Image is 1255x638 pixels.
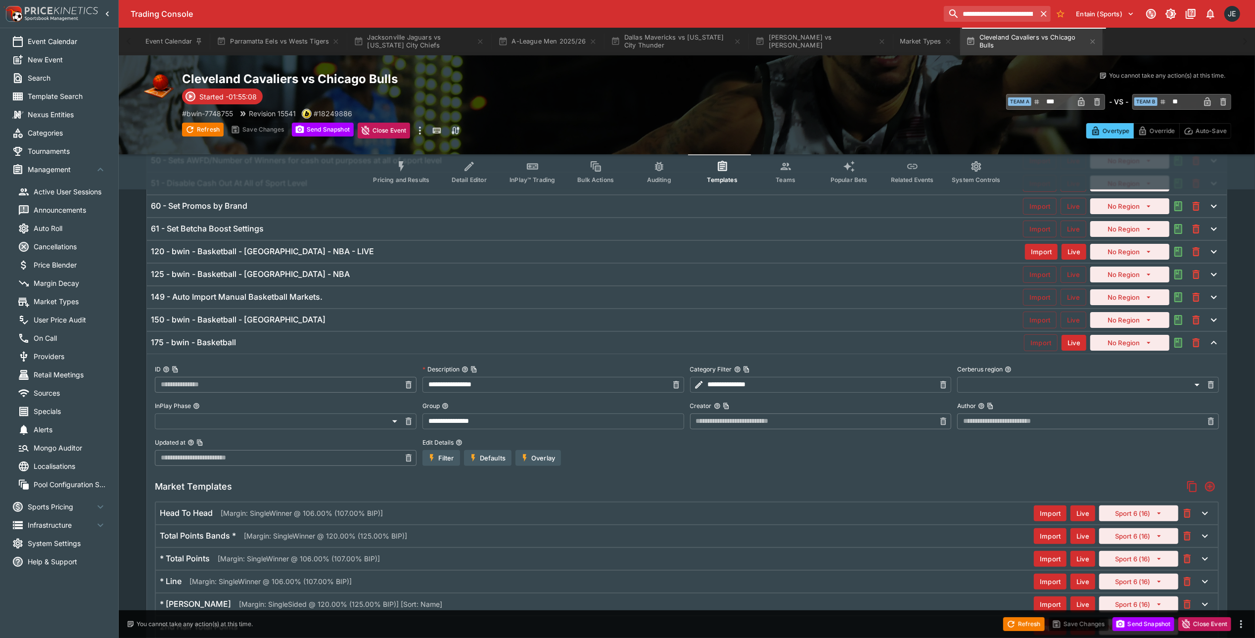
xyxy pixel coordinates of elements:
button: CreatorCopy To Clipboard [714,403,721,410]
p: Description [422,365,460,373]
span: Market Types [34,296,106,307]
p: ID [155,365,161,373]
button: Edit Details [456,439,463,446]
span: Search [28,73,106,83]
p: Revision 15541 [249,108,296,119]
img: Sportsbook Management [25,16,78,21]
p: [Margin: SingleWinner @ 120.00% (125.00% BIP)] [244,531,407,541]
button: Audit the Template Change History [1169,334,1187,352]
p: Override [1150,126,1175,136]
button: Audit the Template Change History [1169,243,1187,261]
span: Sports Pricing [28,501,94,512]
button: [PERSON_NAME] vs [PERSON_NAME] [749,28,892,55]
p: Edit Details [422,438,454,447]
button: Refresh [1003,617,1045,631]
button: Import [1024,334,1058,351]
button: Parramatta Eels vs Wests Tigers [211,28,346,55]
button: Close Event [358,123,411,138]
span: New Event [28,54,106,65]
p: You cannot take any action(s) at this time. [1109,71,1225,80]
button: more [1235,618,1247,630]
span: Cancellations [34,241,106,252]
p: Updated at [155,438,186,447]
span: On Call [34,333,106,343]
button: Auto-Save [1179,123,1231,138]
span: Infrastructure [28,520,94,530]
button: IDCopy To Clipboard [163,366,170,373]
span: Localisations [34,461,106,471]
button: Import [1034,505,1067,521]
button: Copy Market Templates [1183,478,1201,496]
span: Related Events [891,176,934,183]
h6: 60 - Set Promos by Brand [151,201,247,211]
h6: Head To Head [160,508,213,518]
button: Import [1023,266,1057,283]
button: DescriptionCopy To Clipboard [462,366,468,373]
span: Nexus Entities [28,109,106,120]
button: Live [1061,289,1086,306]
button: A-League Men 2025/26 [492,28,603,55]
button: Import [1023,198,1057,215]
h6: 149 - Auto Import Manual Basketball Markets. [151,292,323,302]
button: Import [1034,551,1067,567]
p: You cannot take any action(s) at this time. [137,620,253,629]
button: Sport 6 (16) [1099,596,1178,612]
h2: Copy To Clipboard [182,71,707,87]
span: User Price Audit [34,315,106,325]
p: Author [957,402,976,410]
button: Cerberus region [1005,366,1012,373]
div: Start From [1086,123,1231,138]
span: Retail Meetings [34,369,106,380]
button: No Region [1090,198,1169,214]
span: Bulk Actions [577,176,614,183]
span: Detail Editor [452,176,487,183]
button: Live [1070,528,1095,544]
button: Audit the Template Change History [1169,266,1187,283]
button: Notifications [1202,5,1219,23]
button: Import [1023,289,1057,306]
button: This will delete the selected template. You will still need to Save Template changes to commit th... [1187,311,1205,329]
button: Override [1133,123,1179,138]
span: Management [28,164,94,175]
span: Sources [34,388,106,398]
h5: Market Templates [155,481,232,492]
button: Import [1034,528,1067,544]
button: Sport 6 (16) [1099,574,1178,590]
p: InPlay Phase [155,402,191,410]
h6: Total Points Bands * [160,531,236,541]
button: This will delete the selected template. You will still need to Save Template changes to commit th... [1187,266,1205,283]
button: This will delete the selected template. You will still need to Save Template changes to commit th... [1187,243,1205,261]
img: PriceKinetics Logo [3,4,23,24]
span: Template Search [28,91,106,101]
button: Refresh [182,123,224,137]
img: basketball.png [142,71,174,103]
button: Live [1070,505,1095,521]
p: [Margin: SingleWinner @ 106.00% (107.00% BIP)] [218,553,380,564]
button: Overlay [515,450,561,466]
h6: 125 - bwin - Basketball - [GEOGRAPHIC_DATA] - NBA [151,269,350,279]
button: Import [1023,312,1057,328]
button: Copy To Clipboard [743,366,750,373]
button: Live [1070,574,1095,590]
button: Copy To Clipboard [470,366,477,373]
span: Pricing and Results [373,176,429,183]
h6: 175 - bwin - Basketball [151,337,236,348]
button: Group [442,403,449,410]
button: Cleveland Cavaliers vs Chicago Bulls [960,28,1103,55]
button: Sport 6 (16) [1099,551,1178,567]
span: InPlay™ Trading [510,176,555,183]
button: Add [1201,478,1219,496]
button: This will delete the selected template. You will still need to Save Template changes to commit th... [1187,220,1205,238]
span: System Controls [952,176,1000,183]
input: search [944,6,1036,22]
div: Event type filters [365,154,1008,189]
div: James Edlin [1224,6,1240,22]
button: Live [1061,221,1086,237]
h6: 120 - bwin - Basketball - [GEOGRAPHIC_DATA] - NBA - LIVE [151,246,374,257]
button: Sport 6 (16) [1099,528,1178,544]
button: Dallas Mavericks vs [US_STATE] City Thunder [605,28,747,55]
p: Category Filter [690,365,732,373]
p: Creator [690,402,712,410]
button: Live [1070,596,1095,612]
h6: - VS - [1109,96,1128,107]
